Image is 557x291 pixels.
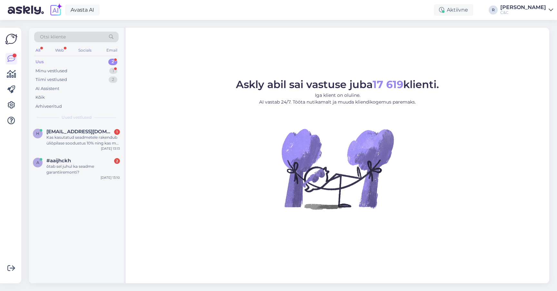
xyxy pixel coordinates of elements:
div: 2 [109,76,117,83]
div: 1 [114,129,120,135]
div: Minu vestlused [35,68,67,74]
span: #aaijhckh [46,158,71,164]
span: Askly abil sai vastuse juba klienti. [236,78,439,91]
img: explore-ai [49,3,63,17]
div: Tiimi vestlused [35,76,67,83]
div: õtab sel juhul ka seadme garantiiremonti? [46,164,120,175]
div: 2 [108,59,117,65]
div: [DATE] 13:10 [101,175,120,180]
div: Socials [77,46,93,55]
div: [DATE] 13:13 [101,146,120,151]
div: All [34,46,42,55]
span: h [36,131,39,136]
a: [PERSON_NAME]C&C [500,5,553,15]
div: 1 [109,68,117,74]
div: Email [105,46,119,55]
div: Aktiivne [434,4,473,16]
span: Otsi kliente [40,34,66,40]
span: Uued vestlused [62,115,92,120]
div: [PERSON_NAME] [500,5,546,10]
div: Kõik [35,94,45,101]
span: a [36,160,39,165]
a: Avasta AI [65,5,100,15]
img: No Chat active [279,111,396,227]
b: 17 619 [373,78,403,91]
div: Kas kasutatud seadmetele rakendub üliõpilase soodustus 10% ning kas ma saaksin sinna otsa panna t... [46,135,120,146]
div: R [489,5,498,15]
div: Web [54,46,65,55]
div: 2 [114,158,120,164]
div: Arhiveeritud [35,103,62,110]
div: Uus [35,59,44,65]
span: hansduubas@gmail.com [46,129,113,135]
div: AI Assistent [35,85,59,92]
img: Askly Logo [5,33,17,45]
p: Iga klient on oluline. AI vastab 24/7. Tööta nutikamalt ja muuda kliendikogemus paremaks. [236,92,439,105]
div: C&C [500,10,546,15]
